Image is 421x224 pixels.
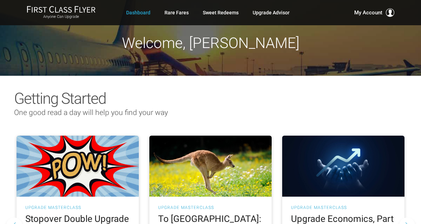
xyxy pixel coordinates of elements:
a: Rare Fares [164,6,189,19]
h3: UPGRADE MASTERCLASS [291,205,396,210]
span: One good read a day will help you find your way [14,108,168,117]
a: Sweet Redeems [203,6,239,19]
h3: UPGRADE MASTERCLASS [158,205,263,210]
img: First Class Flyer [27,6,96,13]
span: My Account [354,8,382,17]
button: My Account [354,8,394,17]
a: First Class FlyerAnyone Can Upgrade [27,6,96,20]
span: Welcome, [PERSON_NAME] [122,34,299,52]
small: Anyone Can Upgrade [27,14,96,19]
h3: UPGRADE MASTERCLASS [25,205,130,210]
a: Dashboard [126,6,150,19]
span: Getting Started [14,89,106,108]
a: Upgrade Advisor [253,6,290,19]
